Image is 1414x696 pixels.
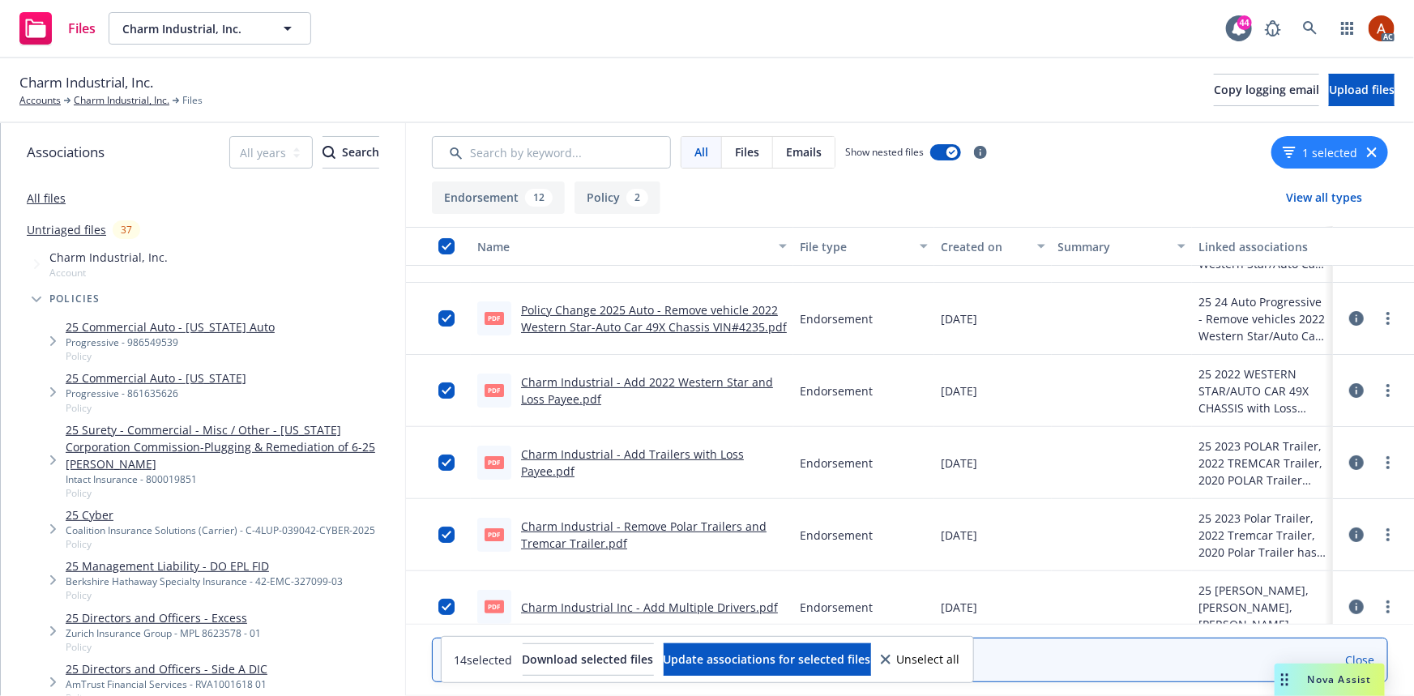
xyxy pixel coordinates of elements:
[1378,453,1398,472] a: more
[485,456,504,468] span: pdf
[438,455,455,471] input: Toggle Row Selected
[941,455,977,472] span: [DATE]
[1329,74,1395,106] button: Upload files
[455,651,513,668] span: 14 selected
[438,599,455,615] input: Toggle Row Selected
[1198,510,1326,561] div: 25 2023 Polar Trailer, 2022 Tremcar Trailer, 2020 Polar Trailer has been removed
[66,588,343,602] span: Policy
[66,349,275,363] span: Policy
[1369,15,1395,41] img: photo
[786,143,822,160] span: Emails
[66,677,267,691] div: AmTrust Financial Services - RVA1001618 01
[19,72,153,93] span: Charm Industrial, Inc.
[1294,12,1326,45] a: Search
[1275,664,1295,696] div: Drag to move
[1275,664,1385,696] button: Nova Assist
[800,527,873,544] span: Endorsement
[735,143,759,160] span: Files
[1378,309,1398,328] a: more
[521,374,773,407] a: Charm Industrial - Add 2022 Western Star and Loss Payee.pdf
[793,227,934,266] button: File type
[66,401,246,415] span: Policy
[432,136,671,169] input: Search by keyword...
[941,238,1027,255] div: Created on
[1214,82,1319,97] span: Copy logging email
[432,181,565,214] button: Endorsement
[66,472,399,486] div: Intact Insurance - 800019851
[66,335,275,349] div: Progressive - 986549539
[66,421,399,472] a: 25 Surety - Commercial - Misc / Other - [US_STATE] Corporation Commission-Plugging & Remediation ...
[941,382,977,399] span: [DATE]
[66,523,375,537] div: Coalition Insurance Solutions (Carrier) - C-4LUP-039042-CYBER-2025
[800,382,873,399] span: Endorsement
[1378,597,1398,617] a: more
[66,609,261,626] a: 25 Directors and Officers - Excess
[113,220,140,239] div: 37
[523,651,654,667] span: Download selected files
[800,238,910,255] div: File type
[897,654,960,665] span: Unselect all
[1198,438,1326,489] div: 25 2023 POLAR Trailer, 2022 TREMCAR Trailer, 2020 POLAR Trailer with Loss Payee was added
[881,643,960,676] button: Unselect all
[800,310,873,327] span: Endorsement
[941,310,977,327] span: [DATE]
[66,369,246,386] a: 25 Commercial Auto - [US_STATE]
[49,294,100,304] span: Policies
[575,181,660,214] button: Policy
[1257,12,1289,45] a: Report a Bug
[525,189,553,207] div: 12
[66,486,399,500] span: Policy
[1378,525,1398,544] a: more
[49,266,168,280] span: Account
[66,574,343,588] div: Berkshire Hathaway Specialty Insurance - 42-EMC-327099-03
[1329,82,1395,97] span: Upload files
[1052,227,1193,266] button: Summary
[664,643,871,676] button: Update associations for selected files
[27,142,105,163] span: Associations
[521,600,778,615] a: Charm Industrial Inc - Add Multiple Drivers.pdf
[485,312,504,324] span: pdf
[845,145,924,159] span: Show nested files
[323,137,379,168] div: Search
[27,190,66,206] a: All files
[66,640,261,654] span: Policy
[438,527,455,543] input: Toggle Row Selected
[1260,181,1388,214] button: View all types
[934,227,1052,266] button: Created on
[66,386,246,400] div: Progressive - 861635626
[323,136,379,169] button: SearchSearch
[1237,15,1252,30] div: 44
[1198,582,1326,633] div: 25 [PERSON_NAME], [PERSON_NAME], [PERSON_NAME], [PERSON_NAME], [PERSON_NAME] Added to the Policy
[66,626,261,640] div: Zurich Insurance Group - MPL 8623578 - 01
[1283,144,1357,161] button: 1 selected
[323,146,335,159] svg: Search
[49,249,168,266] span: Charm Industrial, Inc.
[13,6,102,51] a: Files
[521,519,767,551] a: Charm Industrial - Remove Polar Trailers and Tremcar Trailer.pdf
[941,599,977,616] span: [DATE]
[694,143,708,160] span: All
[1345,651,1374,668] a: Close
[66,537,375,551] span: Policy
[1192,227,1333,266] button: Linked associations
[485,528,504,540] span: pdf
[521,302,787,335] a: Policy Change 2025 Auto - Remove vehicle 2022 Western Star-Auto Car 49X Chassis VIN#4235.pdf
[438,238,455,254] input: Select all
[1331,12,1364,45] a: Switch app
[941,527,977,544] span: [DATE]
[19,93,61,108] a: Accounts
[477,238,769,255] div: Name
[66,506,375,523] a: 25 Cyber
[1378,381,1398,400] a: more
[438,382,455,399] input: Toggle Row Selected
[800,455,873,472] span: Endorsement
[1198,293,1326,344] div: 25 24 Auto Progressive - Remove vehicles 2022 Western Star/Auto Car 49X Chassis with VINs ending ...
[664,651,871,667] span: Update associations for selected files
[523,643,654,676] button: Download selected files
[1198,365,1326,416] div: 25 2022 WESTERN STAR/AUTO CAR 49X CHASSIS with Loss Payee added
[800,599,873,616] span: Endorsement
[66,660,267,677] a: 25 Directors and Officers - Side A DIC
[66,557,343,574] a: 25 Management Liability - DO EPL FID
[68,22,96,35] span: Files
[1058,238,1168,255] div: Summary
